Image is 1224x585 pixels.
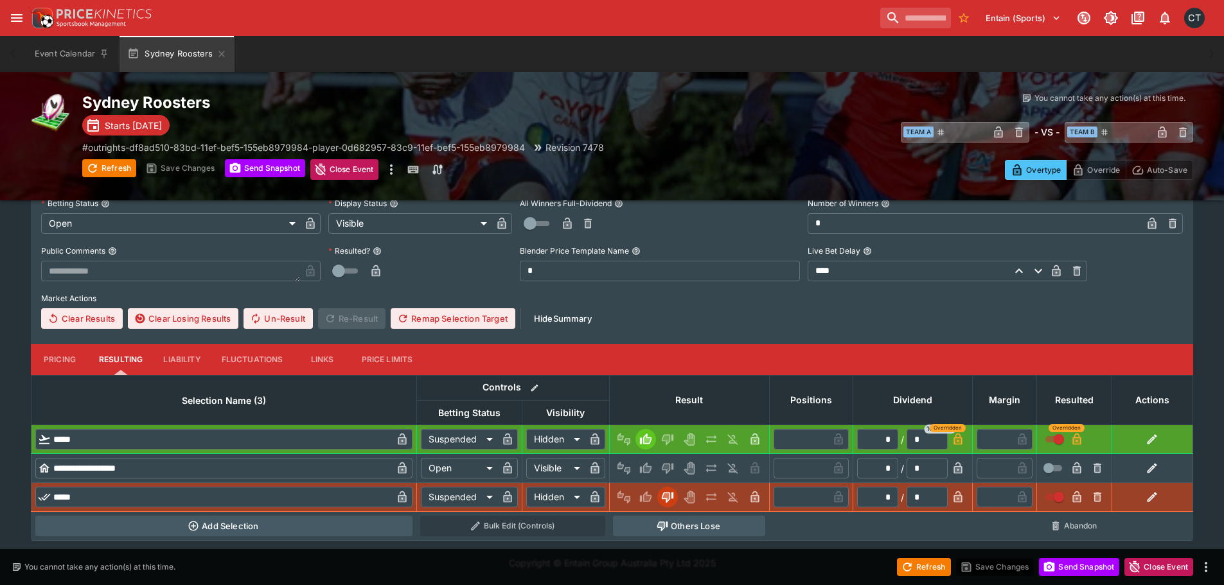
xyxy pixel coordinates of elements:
button: Refresh [897,558,951,576]
button: Refresh [82,159,136,177]
p: You cannot take any action(s) at this time. [1034,92,1185,104]
span: Re-Result [318,308,386,329]
button: Push [701,487,722,507]
button: Betting Status [101,199,110,208]
button: Push [701,429,722,450]
p: You cannot take any action(s) at this time. [24,561,175,573]
div: Suspended [421,487,497,507]
p: Override [1087,163,1120,177]
button: Eliminated In Play [723,429,743,450]
button: Eliminated In Play [723,458,743,478]
button: Not Set [614,429,634,450]
button: Send Snapshot [1039,558,1119,576]
th: Actions [1112,375,1193,424]
div: Open [421,458,497,478]
button: Fluctuations [211,344,294,375]
button: Eliminated In Play [723,487,743,507]
button: Lose [657,458,678,478]
button: All Winners Full-Dividend [614,199,623,208]
div: / [901,491,904,504]
button: Win [635,458,656,478]
button: Resulting [89,344,153,375]
button: Overtype [1005,160,1067,180]
th: Controls [416,375,609,400]
button: more [384,159,399,180]
button: Not Set [614,487,634,507]
span: Selection Name (3) [168,393,280,408]
button: Event Calendar [27,36,117,72]
button: Others Lose [613,516,765,536]
button: Close Event [310,159,379,180]
div: Open [41,213,300,234]
div: Suspended [421,429,497,450]
span: Team B [1067,127,1097,137]
button: Abandon [1040,516,1108,536]
button: Push [701,458,722,478]
span: Team A [903,127,934,137]
button: Win [635,429,656,450]
button: Clear Results [41,308,123,329]
button: Bulk Edit (Controls) [420,516,605,536]
div: Start From [1005,160,1193,180]
button: Void [679,487,700,507]
button: Connected to PK [1072,6,1095,30]
div: Hidden [526,487,585,507]
h2: Copy To Clipboard [82,92,638,112]
button: open drawer [5,6,28,30]
button: Auto-Save [1126,160,1193,180]
p: Auto-Save [1147,163,1187,177]
p: Revision 7478 [545,141,604,154]
button: Public Comments [108,247,117,256]
button: Send Snapshot [225,159,305,177]
th: Result [609,375,769,424]
button: Un-Result [244,308,312,329]
button: Sydney Roosters [120,36,235,72]
button: Resulted? [373,247,382,256]
button: Blender Price Template Name [632,247,641,256]
button: Remap Selection Target [391,308,515,329]
button: Close Event [1124,558,1193,576]
img: Sportsbook Management [57,21,126,27]
p: Public Comments [41,245,105,256]
h6: - VS - [1034,125,1060,139]
button: Select Tenant [978,8,1069,28]
button: Notifications [1153,6,1176,30]
button: Pricing [31,344,89,375]
button: Clear Losing Results [128,308,238,329]
span: Overridden [1052,424,1081,432]
img: PriceKinetics [57,9,152,19]
p: Overtype [1026,163,1061,177]
span: 100.00% [924,424,955,433]
button: Void [679,458,700,478]
button: Display Status [389,199,398,208]
button: Price Limits [351,344,423,375]
button: Cameron Tarver [1180,4,1209,32]
p: Live Bet Delay [808,245,860,256]
p: Display Status [328,198,387,209]
p: Resulted? [328,245,370,256]
div: / [901,462,904,475]
button: Bulk edit [526,380,543,396]
p: Starts [DATE] [105,119,162,132]
button: Number of Winners [881,199,890,208]
button: Live Bet Delay [863,247,872,256]
p: Betting Status [41,198,98,209]
span: Visibility [532,405,599,421]
div: Cameron Tarver [1184,8,1205,28]
th: Dividend [853,375,972,424]
button: more [1198,559,1214,575]
th: Resulted [1036,375,1112,424]
div: Hidden [526,429,585,450]
p: Copy To Clipboard [82,141,525,154]
label: Market Actions [41,289,1183,308]
img: PriceKinetics Logo [28,5,54,31]
button: Documentation [1126,6,1149,30]
button: Toggle light/dark mode [1099,6,1122,30]
button: Win [635,487,656,507]
p: Blender Price Template Name [520,245,629,256]
div: / [901,433,904,446]
button: No Bookmarks [953,8,974,28]
button: HideSummary [526,308,599,329]
div: Visible [328,213,492,234]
